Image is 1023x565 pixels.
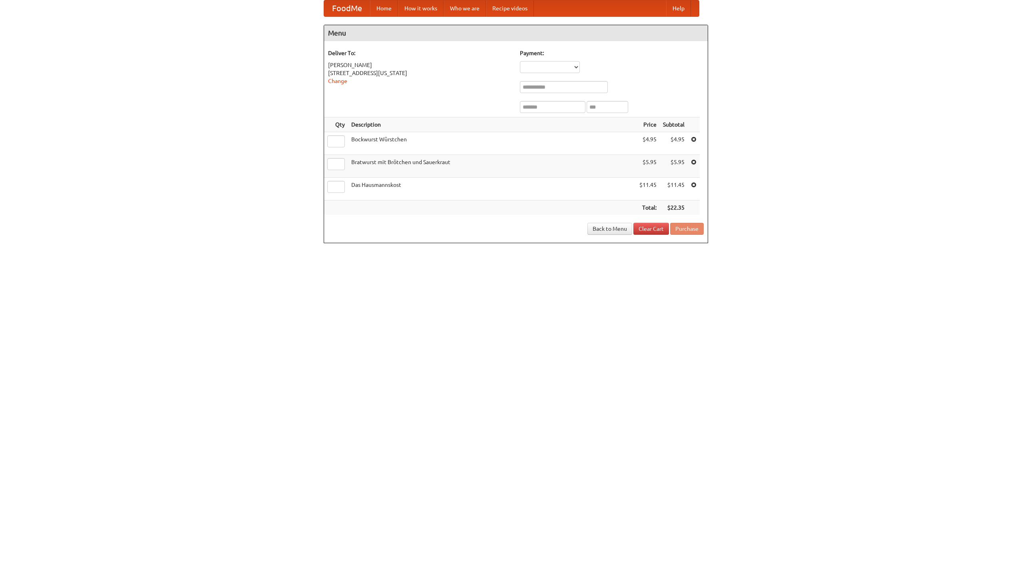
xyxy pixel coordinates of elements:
[328,49,512,57] h5: Deliver To:
[636,200,660,215] th: Total:
[636,132,660,155] td: $4.95
[348,132,636,155] td: Bockwurst Würstchen
[324,117,348,132] th: Qty
[660,132,688,155] td: $4.95
[666,0,691,16] a: Help
[660,155,688,178] td: $5.95
[670,223,704,235] button: Purchase
[520,49,704,57] h5: Payment:
[636,178,660,200] td: $11.45
[398,0,444,16] a: How it works
[328,61,512,69] div: [PERSON_NAME]
[660,200,688,215] th: $22.35
[370,0,398,16] a: Home
[348,117,636,132] th: Description
[328,78,347,84] a: Change
[633,223,669,235] a: Clear Cart
[587,223,632,235] a: Back to Menu
[324,25,708,41] h4: Menu
[660,117,688,132] th: Subtotal
[636,155,660,178] td: $5.95
[660,178,688,200] td: $11.45
[348,178,636,200] td: Das Hausmannskost
[324,0,370,16] a: FoodMe
[348,155,636,178] td: Bratwurst mit Brötchen und Sauerkraut
[444,0,486,16] a: Who we are
[636,117,660,132] th: Price
[486,0,534,16] a: Recipe videos
[328,69,512,77] div: [STREET_ADDRESS][US_STATE]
